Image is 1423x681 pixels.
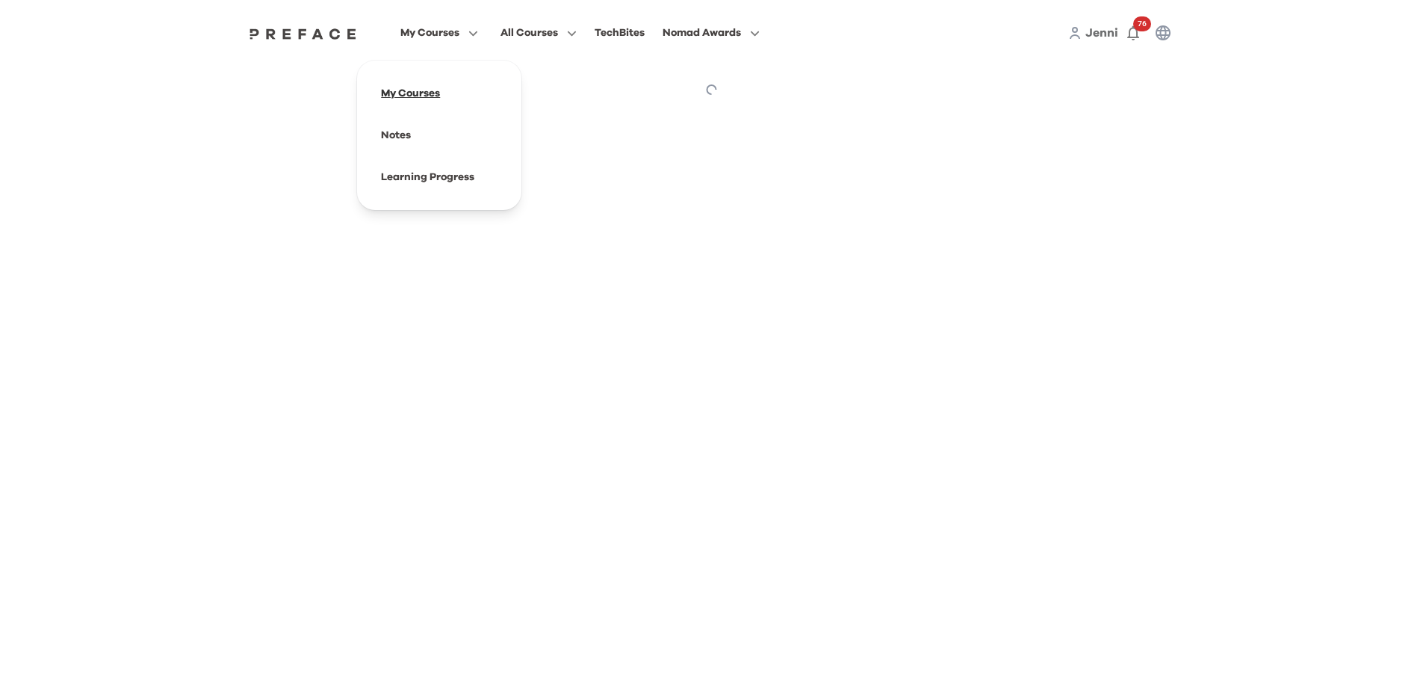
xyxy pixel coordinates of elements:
a: Learning Progress [381,172,474,182]
span: My Courses [400,24,459,42]
a: Notes [381,130,411,141]
button: Nomad Awards [658,23,764,43]
div: TechBites [595,24,645,42]
img: Preface Logo [246,28,361,40]
a: My Courses [381,88,440,99]
span: All Courses [500,24,558,42]
button: All Courses [496,23,581,43]
span: Nomad Awards [663,24,741,42]
a: Preface Logo [246,27,361,39]
button: My Courses [396,23,483,43]
button: 76 [1118,18,1148,48]
a: Jenni [1085,24,1118,42]
span: Jenni [1085,27,1118,39]
span: 76 [1133,16,1151,31]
